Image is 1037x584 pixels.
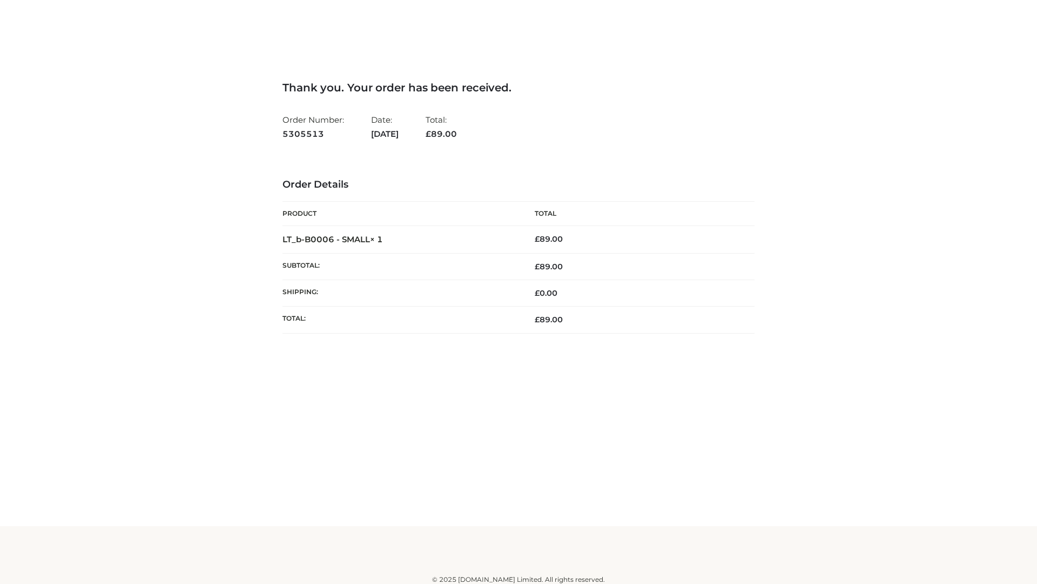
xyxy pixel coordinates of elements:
[282,110,344,143] li: Order Number:
[535,288,557,298] bdi: 0.00
[535,262,563,271] span: 89.00
[282,202,518,226] th: Product
[535,315,563,324] span: 89.00
[282,179,755,191] h3: Order Details
[282,234,383,244] strong: LT_b-B0006 - SMALL
[535,315,540,324] span: £
[371,110,399,143] li: Date:
[426,129,431,139] span: £
[535,288,540,298] span: £
[282,253,518,280] th: Subtotal:
[426,110,457,143] li: Total:
[426,129,457,139] span: 89.00
[282,127,344,141] strong: 5305513
[535,234,563,244] bdi: 89.00
[371,127,399,141] strong: [DATE]
[282,280,518,307] th: Shipping:
[535,234,540,244] span: £
[282,307,518,333] th: Total:
[282,81,755,94] h3: Thank you. Your order has been received.
[370,234,383,244] strong: × 1
[535,262,540,271] span: £
[518,202,755,226] th: Total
